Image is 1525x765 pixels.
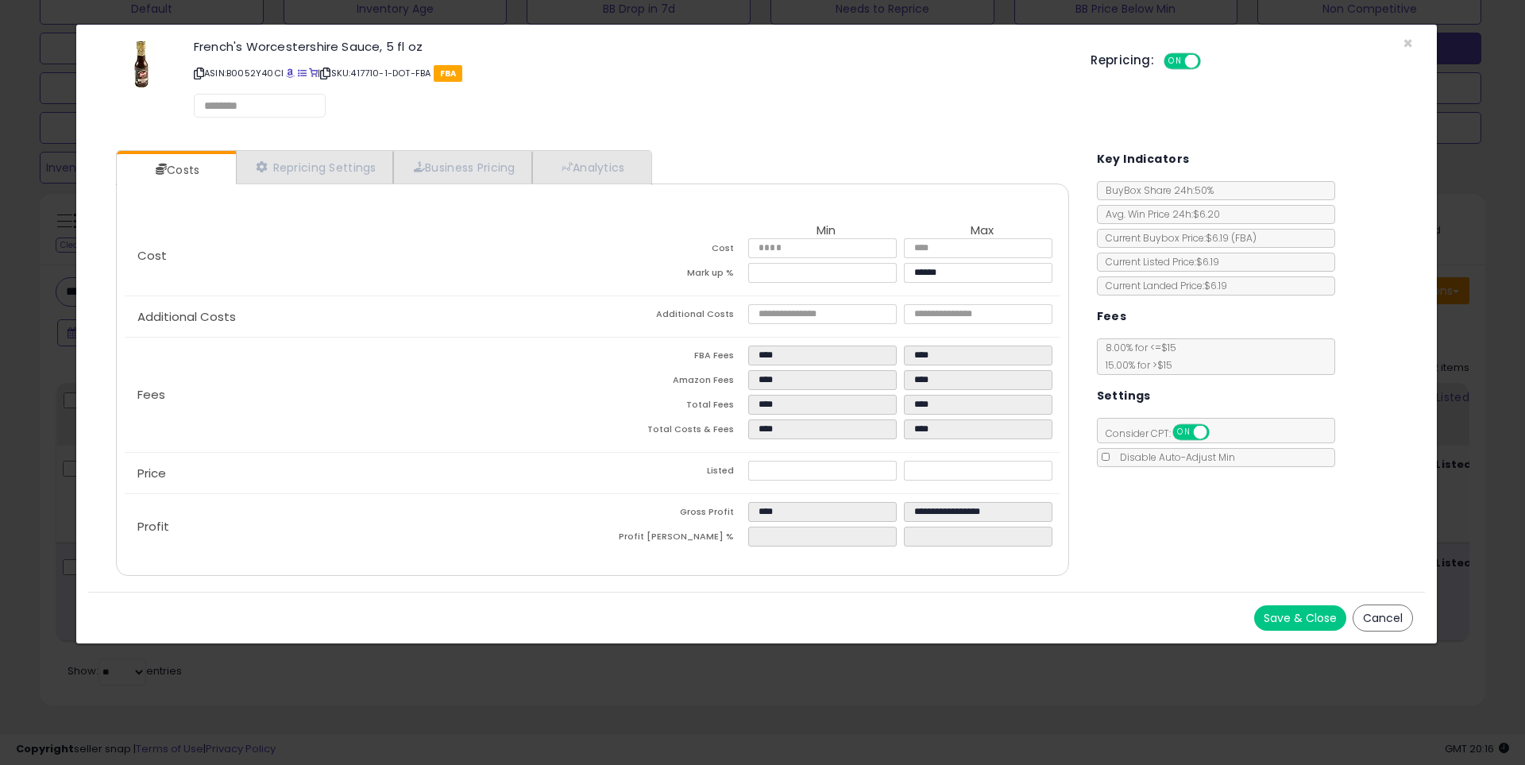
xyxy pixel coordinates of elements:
[1174,426,1194,439] span: ON
[125,388,593,401] p: Fees
[1206,231,1257,245] span: $6.19
[125,520,593,533] p: Profit
[593,395,748,419] td: Total Fees
[1199,55,1224,68] span: OFF
[125,249,593,262] p: Cost
[1097,149,1190,169] h5: Key Indicators
[1206,426,1232,439] span: OFF
[532,151,650,184] a: Analytics
[393,151,532,184] a: Business Pricing
[298,67,307,79] a: All offer listings
[1112,450,1235,464] span: Disable Auto-Adjust Min
[309,67,318,79] a: Your listing only
[1403,32,1413,55] span: ×
[1353,605,1413,632] button: Cancel
[194,60,1067,86] p: ASIN: B0052Y40CI | SKU: 417710-1-DOT-FBA
[1098,231,1257,245] span: Current Buybox Price:
[593,527,748,551] td: Profit [PERSON_NAME] %
[748,224,904,238] th: Min
[125,467,593,480] p: Price
[286,67,295,79] a: BuyBox page
[236,151,393,184] a: Repricing Settings
[1097,307,1127,326] h5: Fees
[125,311,593,323] p: Additional Costs
[593,370,748,395] td: Amazon Fees
[1254,605,1346,631] button: Save & Close
[593,419,748,444] td: Total Costs & Fees
[118,41,165,88] img: 41+pc7gYiuL._SL60_.jpg
[1098,184,1214,197] span: BuyBox Share 24h: 50%
[1091,54,1154,67] h5: Repricing:
[434,65,463,82] span: FBA
[1097,386,1151,406] h5: Settings
[117,154,234,186] a: Costs
[1098,427,1230,440] span: Consider CPT:
[1098,279,1227,292] span: Current Landed Price: $6.19
[1098,358,1172,372] span: 15.00 % for > $15
[1165,55,1185,68] span: ON
[1098,341,1176,372] span: 8.00 % for <= $15
[194,41,1067,52] h3: French's Worcestershire Sauce, 5 fl oz
[593,461,748,485] td: Listed
[593,346,748,370] td: FBA Fees
[593,263,748,288] td: Mark up %
[1098,207,1220,221] span: Avg. Win Price 24h: $6.20
[593,304,748,329] td: Additional Costs
[1098,255,1219,269] span: Current Listed Price: $6.19
[904,224,1060,238] th: Max
[593,238,748,263] td: Cost
[593,502,748,527] td: Gross Profit
[1231,231,1257,245] span: ( FBA )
